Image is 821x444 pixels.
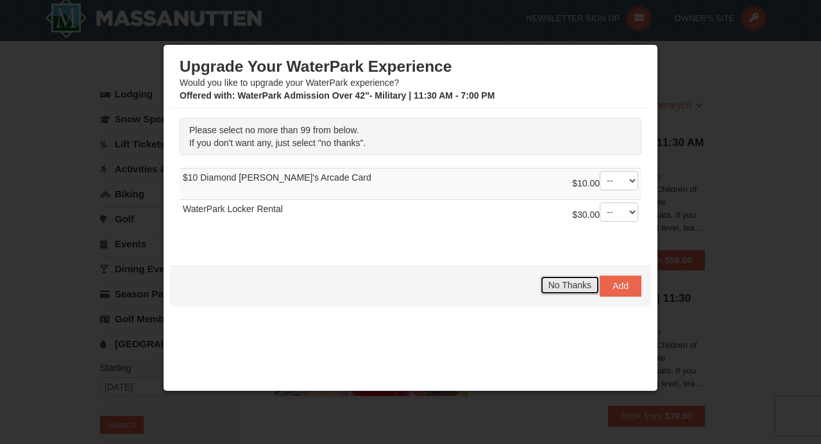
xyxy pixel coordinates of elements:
[180,57,641,102] div: Would you like to upgrade your WaterPark experience?
[572,171,638,197] div: $10.00
[180,90,495,101] strong: : WaterPark Admission Over 42"- Military | 11:30 AM - 7:00 PM
[180,90,232,101] span: Offered with
[540,275,600,295] button: No Thanks
[180,169,641,200] td: $10 Diamond [PERSON_NAME]'s Arcade Card
[189,125,359,135] span: Please select no more than 99 from below.
[180,200,641,231] td: WaterPark Locker Rental
[613,281,629,291] span: Add
[548,280,591,290] span: No Thanks
[180,57,641,76] h3: Upgrade Your WaterPark Experience
[600,275,641,296] button: Add
[189,138,366,148] span: If you don't want any, just select "no thanks".
[572,202,638,228] div: $30.00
